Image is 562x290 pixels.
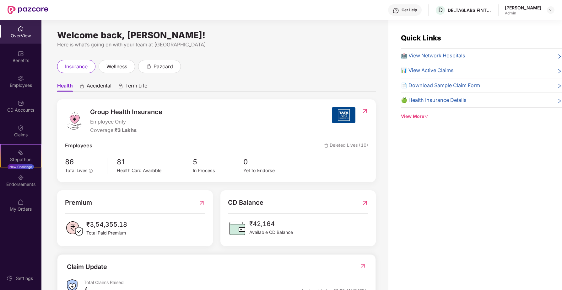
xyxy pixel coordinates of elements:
span: Total Paid Premium [86,229,127,236]
span: 📄 Download Sample Claim Form [401,82,480,89]
img: svg+xml;base64,PHN2ZyBpZD0iTXlfT3JkZXJzIiBkYXRhLW5hbWU9Ik15IE9yZGVycyIgeG1sbnM9Imh0dHA6Ly93d3cudz... [18,199,24,205]
img: RedirectIcon [362,108,368,114]
div: Coverage: [90,126,162,134]
div: Here is what’s going on with your team at [GEOGRAPHIC_DATA] [57,41,376,49]
div: Total Claims Raised [84,279,366,285]
span: Total Lives [65,168,88,173]
span: right [557,83,562,89]
span: ₹3 Lakhs [115,127,137,133]
img: insurerIcon [332,107,355,123]
img: svg+xml;base64,PHN2ZyBpZD0iSGVscC0zMngzMiIgeG1sbnM9Imh0dHA6Ly93d3cudzMub3JnLzIwMDAvc3ZnIiB3aWR0aD... [393,8,399,14]
span: 🏥 View Network Hospitals [401,52,465,60]
img: svg+xml;base64,PHN2ZyBpZD0iU2V0dGluZy0yMHgyMCIgeG1sbnM9Imh0dHA6Ly93d3cudzMub3JnLzIwMDAvc3ZnIiB3aW... [7,275,13,282]
img: svg+xml;base64,PHN2ZyBpZD0iQ0RfQWNjb3VudHMiIGRhdGEtbmFtZT0iQ0QgQWNjb3VudHMiIHhtbG5zPSJodHRwOi8vd3... [18,100,24,106]
div: Get Help [402,8,417,13]
span: D [438,6,443,14]
div: DELTA6LABS FINTECH PRIVATE LIMITED [448,7,492,13]
div: Admin [505,11,541,16]
span: info-circle [89,169,93,173]
img: svg+xml;base64,PHN2ZyBpZD0iRW5kb3JzZW1lbnRzIiB4bWxucz0iaHR0cDovL3d3dy53My5vcmcvMjAwMC9zdmciIHdpZH... [18,174,24,181]
div: Yet to Endorse [243,167,294,174]
span: pazcard [154,63,173,71]
span: Deleted Lives (10) [324,142,368,150]
span: 81 [117,156,192,167]
div: View More [401,113,562,120]
div: animation [79,83,85,89]
img: svg+xml;base64,PHN2ZyBpZD0iSG9tZSIgeG1sbnM9Imh0dHA6Ly93d3cudzMub3JnLzIwMDAvc3ZnIiB3aWR0aD0iMjAiIG... [18,26,24,32]
div: New Challenge [8,164,34,169]
img: svg+xml;base64,PHN2ZyBpZD0iQmVuZWZpdHMiIHhtbG5zPSJodHRwOi8vd3d3LnczLm9yZy8yMDAwL3N2ZyIgd2lkdGg9Ij... [18,50,24,57]
div: animation [146,63,152,69]
img: RedirectIcon [198,198,205,208]
div: [PERSON_NAME] [505,5,541,11]
span: 📊 View Active Claims [401,66,454,74]
span: insurance [65,63,88,71]
span: Term Life [125,82,147,92]
span: 5 [193,156,243,167]
div: Welcome back, [PERSON_NAME]! [57,33,376,38]
span: 86 [65,156,103,167]
span: CD Balance [228,198,263,208]
img: New Pazcare Logo [8,6,48,14]
img: svg+xml;base64,PHN2ZyBpZD0iRW1wbG95ZWVzIiB4bWxucz0iaHR0cDovL3d3dy53My5vcmcvMjAwMC9zdmciIHdpZHRoPS... [18,75,24,82]
div: Claim Update [67,262,107,272]
img: svg+xml;base64,PHN2ZyB4bWxucz0iaHR0cDovL3d3dy53My5vcmcvMjAwMC9zdmciIHdpZHRoPSIyMSIgaGVpZ2h0PSIyMC... [18,150,24,156]
div: Health Card Available [117,167,192,174]
span: Available CD Balance [249,229,293,236]
span: right [557,68,562,74]
img: RedirectIcon [362,198,368,208]
span: down [424,114,429,119]
div: Settings [14,275,35,282]
span: right [557,53,562,60]
span: Employees [65,142,92,150]
span: Accidental [87,82,111,92]
div: Stepathon [1,156,41,163]
span: Quick Links [401,34,441,42]
img: CDBalanceIcon [228,219,247,238]
img: deleteIcon [324,144,328,148]
span: 0 [243,156,294,167]
span: ₹3,54,355.18 [86,219,127,229]
span: Health [57,82,73,92]
img: PaidPremiumIcon [65,219,84,238]
span: Employee Only [90,118,162,126]
div: animation [118,83,123,89]
span: right [557,98,562,104]
span: Premium [65,198,92,208]
span: wellness [106,63,127,71]
span: 🍏 Health Insurance Details [401,96,467,104]
div: In Process [193,167,243,174]
span: Group Health Insurance [90,107,162,117]
img: svg+xml;base64,PHN2ZyBpZD0iQ2xhaW0iIHhtbG5zPSJodHRwOi8vd3d3LnczLm9yZy8yMDAwL3N2ZyIgd2lkdGg9IjIwIi... [18,125,24,131]
span: ₹42,164 [249,219,293,229]
img: svg+xml;base64,PHN2ZyBpZD0iRHJvcGRvd24tMzJ4MzIiIHhtbG5zPSJodHRwOi8vd3d3LnczLm9yZy8yMDAwL3N2ZyIgd2... [548,8,553,13]
img: logo [65,111,84,130]
img: RedirectIcon [359,263,366,269]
